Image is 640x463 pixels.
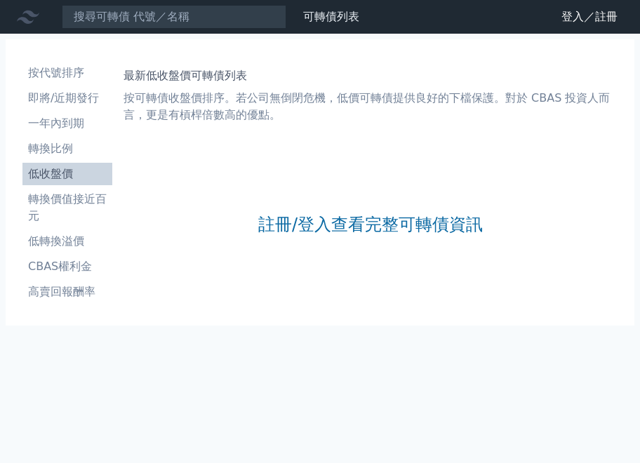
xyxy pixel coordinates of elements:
[22,191,112,224] li: 轉換價值接近百元
[258,213,483,236] a: 註冊/登入查看完整可轉債資訊
[22,230,112,253] a: 低轉換溢價
[22,65,112,81] li: 按代號排序
[550,6,629,28] a: 登入／註冊
[124,90,618,123] p: 按可轉債收盤價排序。若公司無倒閉危機，低價可轉債提供良好的下檔保護。對於 CBAS 投資人而言，更是有槓桿倍數高的優點。
[124,67,618,84] h1: 最新低收盤價可轉債列表
[22,137,112,160] a: 轉換比例
[22,255,112,278] a: CBAS權利金
[22,112,112,135] a: 一年內到期
[22,90,112,107] li: 即將/近期發行
[22,166,112,182] li: 低收盤價
[303,10,359,23] a: 可轉債列表
[62,5,286,29] input: 搜尋可轉債 代號／名稱
[22,87,112,109] a: 即將/近期發行
[22,62,112,84] a: 按代號排序
[22,281,112,303] a: 高賣回報酬率
[22,140,112,157] li: 轉換比例
[22,163,112,185] a: 低收盤價
[22,283,112,300] li: 高賣回報酬率
[22,233,112,250] li: 低轉換溢價
[22,115,112,132] li: 一年內到期
[22,258,112,275] li: CBAS權利金
[22,188,112,227] a: 轉換價值接近百元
